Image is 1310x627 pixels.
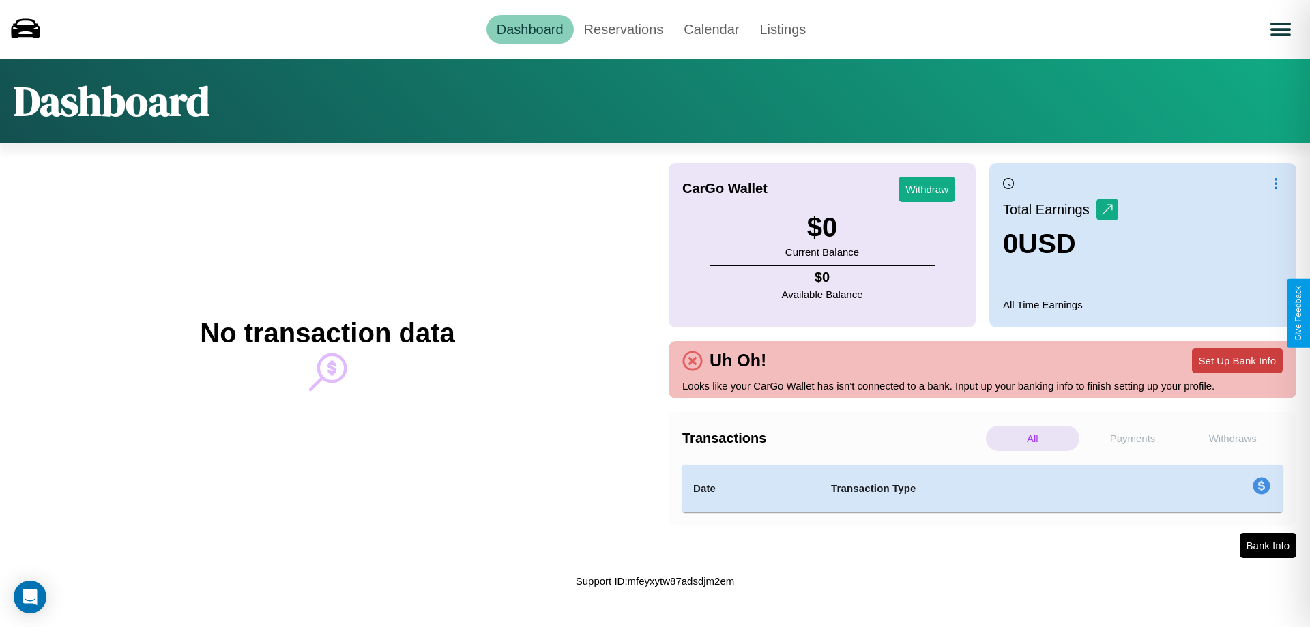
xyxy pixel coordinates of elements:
[831,480,1141,497] h4: Transaction Type
[986,426,1079,451] p: All
[1003,295,1283,314] p: All Time Earnings
[785,243,859,261] p: Current Balance
[749,15,816,44] a: Listings
[574,15,674,44] a: Reservations
[682,377,1283,395] p: Looks like your CarGo Wallet has isn't connected to a bank. Input up your banking info to finish ...
[693,480,809,497] h4: Date
[1186,426,1279,451] p: Withdraws
[14,581,46,613] div: Open Intercom Messenger
[782,269,863,285] h4: $ 0
[682,465,1283,512] table: simple table
[1003,197,1096,222] p: Total Earnings
[576,572,735,590] p: Support ID: mfeyxytw87adsdjm2em
[682,181,768,196] h4: CarGo Wallet
[486,15,574,44] a: Dashboard
[785,212,859,243] h3: $ 0
[200,318,454,349] h2: No transaction data
[1262,10,1300,48] button: Open menu
[1192,348,1283,373] button: Set Up Bank Info
[703,351,773,370] h4: Uh Oh!
[673,15,749,44] a: Calendar
[782,285,863,304] p: Available Balance
[1086,426,1180,451] p: Payments
[899,177,955,202] button: Withdraw
[1003,229,1118,259] h3: 0 USD
[682,431,982,446] h4: Transactions
[14,73,209,129] h1: Dashboard
[1294,286,1303,341] div: Give Feedback
[1240,533,1296,558] button: Bank Info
